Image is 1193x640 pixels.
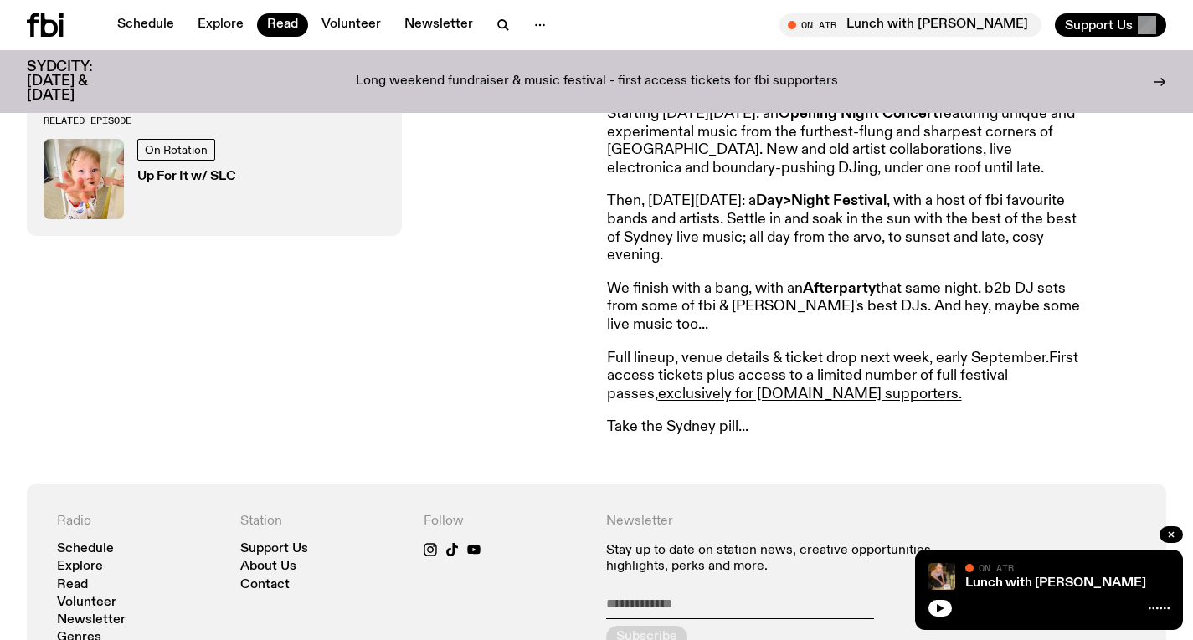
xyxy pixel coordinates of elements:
a: Schedule [107,13,184,37]
a: About Us [240,561,296,573]
a: Schedule [57,543,114,556]
a: Newsletter [394,13,483,37]
a: Lunch with [PERSON_NAME] [965,576,1146,590]
span: Support Us [1065,18,1133,33]
p: Then, [DATE][DATE]: a , with a host of fbi favourite bands and artists. Settle in and soak in the... [607,192,1089,264]
a: Read [57,579,88,591]
img: baby slc [44,139,124,219]
a: exclusively for [DOMAIN_NAME] supporters. [658,387,962,402]
a: Support Us [240,543,308,556]
a: Volunteer [57,596,116,609]
a: Read [257,13,308,37]
a: Explore [57,561,103,573]
p: We finish with a bang, with an that same night. b2b DJ sets from some of fbi & [PERSON_NAME]'s be... [607,280,1089,335]
button: Support Us [1055,13,1166,37]
h3: SYDCITY: [DATE] & [DATE] [27,60,134,103]
a: Contact [240,579,290,591]
h3: Related Episode [44,115,385,125]
h4: Radio [57,514,220,530]
h4: Station [240,514,404,530]
p: Full lineup, venue details & ticket drop next week, early September. First access tickets plus ac... [607,350,1089,404]
strong: Afterparty [803,281,876,296]
strong: Day>Night Festival [756,193,887,208]
p: Stay up to date on station news, creative opportunities, highlights, perks and more. [606,543,953,575]
h3: Up For It w/ SLC [137,171,236,183]
p: Starting [DATE][DATE]: an featuring unique and experimental music from the furthest-flung and sha... [607,105,1089,177]
img: SLC lunch cover [928,563,955,590]
strong: Opening Night Concert [779,106,938,121]
a: Explore [188,13,254,37]
button: On AirLunch with [PERSON_NAME] [779,13,1041,37]
p: Take the Sydney pill... [607,418,1089,437]
span: On Air [979,562,1014,573]
p: Long weekend fundraiser & music festival - first access tickets for fbi supporters [356,74,838,90]
a: baby slcOn RotationUp For It w/ SLC [44,139,385,219]
h4: Follow [424,514,587,530]
a: Volunteer [311,13,391,37]
h4: Newsletter [606,514,953,530]
a: Newsletter [57,614,126,627]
